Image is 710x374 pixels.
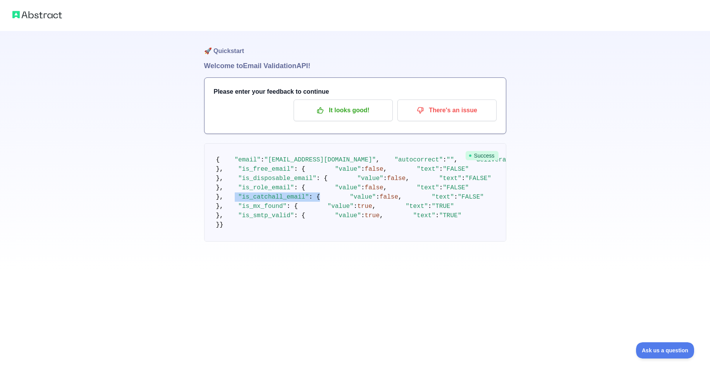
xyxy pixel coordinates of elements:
[357,175,383,182] span: "value"
[417,166,439,173] span: "text"
[406,175,409,182] span: ,
[439,175,462,182] span: "text"
[439,184,443,191] span: :
[406,203,428,210] span: "text"
[216,156,220,163] span: {
[287,203,298,210] span: : {
[235,156,261,163] span: "email"
[398,194,402,201] span: ,
[383,175,387,182] span: :
[357,203,372,210] span: true
[376,156,380,163] span: ,
[380,212,383,219] span: ,
[316,175,328,182] span: : {
[383,166,387,173] span: ,
[372,203,376,210] span: ,
[443,156,447,163] span: :
[238,184,294,191] span: "is_role_email"
[454,194,458,201] span: :
[413,212,435,219] span: "text"
[383,184,387,191] span: ,
[465,175,491,182] span: "FALSE"
[454,156,458,163] span: ,
[443,166,469,173] span: "FALSE"
[238,212,294,219] span: "is_smtp_valid"
[428,203,432,210] span: :
[466,151,499,160] span: Success
[335,184,361,191] span: "value"
[417,184,439,191] span: "text"
[361,166,365,173] span: :
[403,104,491,117] p: There's an issue
[435,212,439,219] span: :
[461,175,465,182] span: :
[354,203,358,210] span: :
[365,212,380,219] span: true
[361,212,365,219] span: :
[299,104,387,117] p: It looks good!
[365,184,383,191] span: false
[365,166,383,173] span: false
[294,166,305,173] span: : {
[439,212,462,219] span: "TRUE"
[261,156,265,163] span: :
[432,194,454,201] span: "text"
[387,175,406,182] span: false
[458,194,484,201] span: "FALSE"
[214,87,497,96] h3: Please enter your feedback to continue
[432,203,454,210] span: "TRUE"
[443,184,469,191] span: "FALSE"
[238,203,287,210] span: "is_mx_found"
[447,156,454,163] span: ""
[309,194,320,201] span: : {
[264,156,376,163] span: "[EMAIL_ADDRESS][DOMAIN_NAME]"
[636,342,695,359] iframe: Toggle Customer Support
[238,166,294,173] span: "is_free_email"
[294,100,393,121] button: It looks good!
[294,184,305,191] span: : {
[376,194,380,201] span: :
[204,60,506,71] h1: Welcome to Email Validation API!
[473,156,532,163] span: "deliverability"
[397,100,497,121] button: There's an issue
[335,166,361,173] span: "value"
[328,203,354,210] span: "value"
[12,9,62,20] img: Abstract logo
[335,212,361,219] span: "value"
[204,31,506,60] h1: 🚀 Quickstart
[361,184,365,191] span: :
[238,175,316,182] span: "is_disposable_email"
[439,166,443,173] span: :
[380,194,398,201] span: false
[238,194,309,201] span: "is_catchall_email"
[294,212,305,219] span: : {
[394,156,443,163] span: "autocorrect"
[350,194,376,201] span: "value"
